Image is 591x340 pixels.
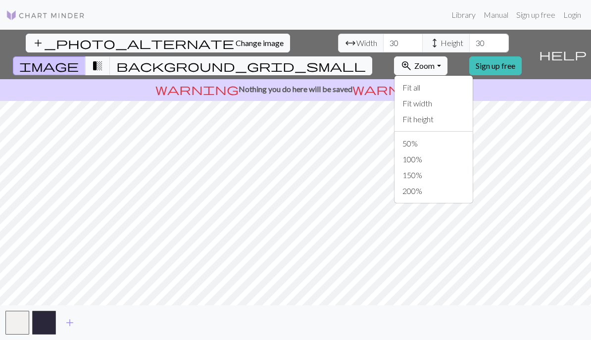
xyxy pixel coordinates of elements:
[116,59,366,73] span: background_grid_small
[469,56,522,75] a: Sign up free
[4,83,587,95] p: Nothing you do here will be saved
[155,82,239,96] span: warning
[64,316,76,330] span: add
[236,38,284,48] span: Change image
[19,59,79,73] span: image
[539,48,587,61] span: help
[356,37,377,49] span: Width
[441,37,463,49] span: Height
[394,80,473,96] button: Fit all
[512,5,559,25] a: Sign up free
[400,59,412,73] span: zoom_in
[480,5,512,25] a: Manual
[6,9,85,21] img: Logo
[414,61,435,70] span: Zoom
[352,82,436,96] span: warning
[394,56,447,75] button: Zoom
[26,34,290,52] button: Change image
[394,96,473,111] button: Fit width
[447,5,480,25] a: Library
[559,5,585,25] a: Login
[535,30,591,79] button: Help
[345,36,356,50] span: arrow_range
[57,313,82,332] button: Add color
[394,167,473,183] button: 150%
[32,36,234,50] span: add_photo_alternate
[429,36,441,50] span: height
[394,111,473,127] button: Fit height
[394,151,473,167] button: 100%
[92,59,103,73] span: transition_fade
[394,136,473,151] button: 50%
[394,183,473,199] button: 200%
